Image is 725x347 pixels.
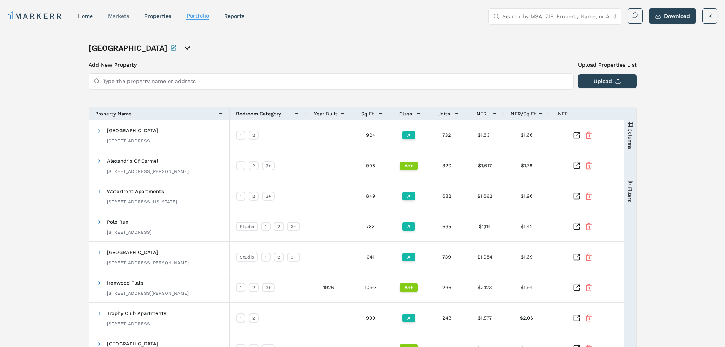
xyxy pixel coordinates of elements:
[550,303,626,333] div: +0.03%
[107,199,177,205] div: [STREET_ADDRESS][US_STATE]
[573,253,580,261] a: Inspect Comparable
[649,8,696,24] button: Download
[550,181,626,211] div: +0.03%
[236,253,258,262] div: Studio
[107,219,129,225] span: Polo Run
[550,150,626,181] div: +0.03%
[249,313,259,323] div: 2
[262,192,275,201] div: 3+
[103,74,569,89] input: Type the property name or address
[466,272,504,302] div: $2,123
[437,111,450,117] span: Units
[107,138,158,144] div: [STREET_ADDRESS]
[107,128,158,133] span: [GEOGRAPHIC_DATA]
[466,211,504,241] div: $1,114
[352,120,390,150] div: 924
[573,192,580,200] a: Inspect Comparable
[578,74,637,88] button: Upload
[236,192,245,201] div: 1
[287,222,300,231] div: 3+
[236,283,245,292] div: 1
[573,131,580,139] a: Inspect Comparable
[107,189,164,194] span: Waterfront Apartments
[107,229,151,235] div: [STREET_ADDRESS]
[236,131,245,140] div: 1
[466,120,504,150] div: $1,531
[352,303,390,333] div: 909
[585,223,593,230] button: Remove Property From Portfolio
[352,272,390,302] div: 1,093
[573,284,580,291] a: Inspect Comparable
[249,283,259,292] div: 2
[585,284,593,291] button: Remove Property From Portfolio
[107,280,143,286] span: Ironwood Flats
[504,150,550,181] div: $1.78
[428,181,466,211] div: 682
[107,158,158,164] span: Alexandria Of Carmel
[361,111,374,117] span: Sq Ft
[428,211,466,241] div: 695
[107,168,189,174] div: [STREET_ADDRESS][PERSON_NAME]
[504,272,550,302] div: $1.94
[550,272,626,302] div: -0.05%
[261,253,271,262] div: 1
[107,260,189,266] div: [STREET_ADDRESS][PERSON_NAME]
[400,283,418,292] div: A++
[352,211,390,241] div: 783
[504,181,550,211] div: $1.96
[402,253,415,261] div: A
[107,249,158,255] span: [GEOGRAPHIC_DATA]
[585,253,593,261] button: Remove Property From Portfolio
[236,222,258,231] div: Studio
[428,120,466,150] div: 732
[428,150,466,181] div: 320
[107,341,158,347] span: [GEOGRAPHIC_DATA]
[249,131,259,140] div: 2
[352,181,390,211] div: 849
[186,13,209,19] a: Portfolio
[627,128,633,149] span: Columns
[262,283,275,292] div: 3+
[287,253,300,262] div: 3+
[550,211,626,241] div: -0.04%
[236,111,281,117] span: Bedroom Category
[578,61,637,69] label: Upload Properties List
[428,272,466,302] div: 296
[262,161,275,170] div: 3+
[352,150,390,181] div: 908
[466,150,504,181] div: $1,617
[352,242,390,272] div: 641
[108,13,129,19] a: markets
[550,242,626,272] div: +0.17%
[504,303,550,333] div: $2.06
[236,313,245,323] div: 1
[585,131,593,139] button: Remove Property From Portfolio
[585,192,593,200] button: Remove Property From Portfolio
[89,61,574,69] h3: Add New Property
[428,303,466,333] div: 248
[224,13,244,19] a: reports
[466,242,504,272] div: $1,084
[504,211,550,241] div: $1.42
[627,187,633,202] span: Filters
[573,314,580,322] a: Inspect Comparable
[95,111,132,117] span: Property Name
[107,321,166,327] div: [STREET_ADDRESS]
[89,43,167,53] h1: [GEOGRAPHIC_DATA]
[107,290,189,296] div: [STREET_ADDRESS][PERSON_NAME]
[274,222,284,231] div: 2
[402,222,415,231] div: A
[107,310,166,316] span: Trophy Club Apartments
[144,13,171,19] a: properties
[585,314,593,322] button: Remove Property From Portfolio
[708,12,712,20] span: K
[476,111,487,117] span: NER
[504,120,550,150] div: $1.66
[466,303,504,333] div: $1,877
[274,253,284,262] div: 2
[511,111,536,117] span: NER/Sq Ft
[702,8,717,24] button: K
[314,111,338,117] span: Year Built
[428,242,466,272] div: 739
[306,272,352,302] div: 1926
